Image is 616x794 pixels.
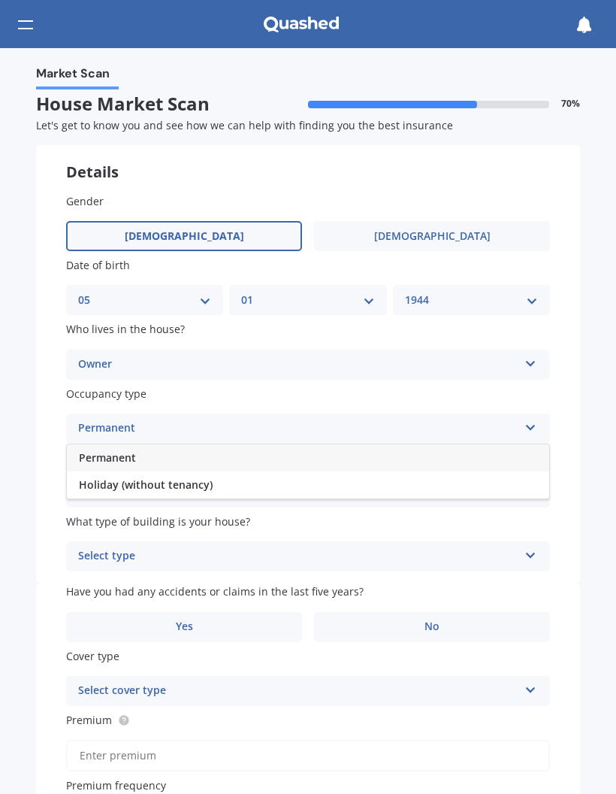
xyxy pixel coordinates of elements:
[66,778,166,792] span: Premium frequency
[66,323,185,337] span: Who lives in the house?
[176,620,193,633] span: Yes
[79,477,213,492] span: Holiday (without tenancy)
[78,547,518,565] div: Select type
[36,66,110,86] span: Market Scan
[78,420,518,438] div: Permanent
[66,649,119,663] span: Cover type
[66,740,550,771] input: Enter premium
[66,514,250,529] span: What type of building is your house?
[66,258,130,272] span: Date of birth
[36,93,308,115] span: House Market Scan
[78,682,518,700] div: Select cover type
[79,450,136,465] span: Permanent
[66,386,146,401] span: Occupancy type
[561,98,580,109] span: 70 %
[66,585,364,599] span: Have you had any accidents or claims in the last five years?
[36,118,453,132] span: Let's get to know you and see how we can help with finding you the best insurance
[125,230,244,243] span: [DEMOGRAPHIC_DATA]
[374,230,491,243] span: [DEMOGRAPHIC_DATA]
[78,356,518,374] div: Owner
[36,145,580,181] div: Details
[424,620,439,633] span: No
[66,713,112,727] span: Premium
[66,194,104,208] span: Gender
